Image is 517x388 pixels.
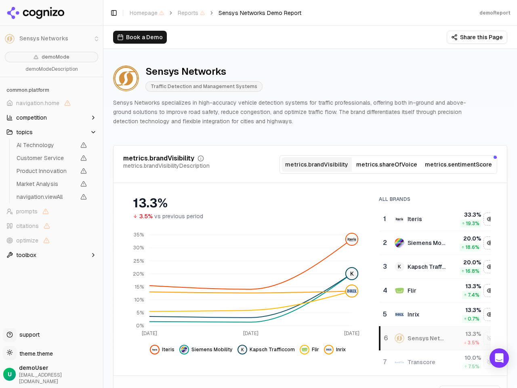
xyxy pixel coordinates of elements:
[408,215,422,223] div: Iteris
[483,332,496,345] button: navigation.show sensys networks data
[17,193,76,201] span: navigation.viewAll
[483,213,496,226] button: navigation.hide iteris data
[16,251,36,259] span: toolbox
[301,346,308,353] img: flir
[344,330,359,337] tspan: [DATE]
[130,9,301,17] nav: breadcrumb
[312,346,319,353] span: Flir
[145,65,263,78] div: Sensys Networks
[16,114,47,122] span: competition
[408,334,446,342] div: Sensys Networks
[346,268,357,280] span: K
[8,370,12,378] span: U
[468,316,479,322] span: 0.7 %
[3,249,100,261] button: toolbox
[452,354,481,362] div: 10.0 %
[408,239,446,247] div: Siemens Mobility
[468,363,479,370] span: 7.5 %
[483,308,496,321] button: navigation.hide inrix data
[326,346,332,353] img: inrix
[380,350,497,374] tr: 7transcoreTranscore10.0%7.5%navigation.show transcore data
[113,65,139,91] img: Sensys Networks
[380,327,497,350] tr: 6sensys networksSensys Networks13.3%3.5%navigation.show sensys networks data
[134,232,144,238] tspan: 35%
[16,207,38,215] span: prompts
[135,284,144,290] tspan: 15%
[383,357,387,367] div: 7
[395,286,404,295] img: flir
[346,234,357,245] img: iteris
[380,303,497,327] tr: 5inrixInrix13.3%0.7%navigation.hide inrix data
[468,292,479,298] span: 7.4 %
[452,234,481,242] div: 20.0 %
[395,214,404,224] img: iteris
[243,330,258,337] tspan: [DATE]
[219,9,301,17] span: Sensys Networks Demo Report
[16,222,39,230] span: citations
[465,268,479,274] span: 16.8 %
[352,157,422,172] button: metrics.shareOfVoice
[379,196,491,202] div: All Brands
[17,180,76,188] span: Market Analysis
[422,157,495,172] button: metrics.sentimentScore
[151,346,158,353] img: iteris
[42,54,69,60] span: demoMode
[154,212,203,220] span: vs previous period
[383,238,387,248] div: 2
[452,258,481,266] div: 20.0 %
[123,155,194,162] div: metrics.brandVisibility
[395,333,404,343] img: sensys networks
[16,236,38,245] span: optimize
[395,310,404,319] img: inrix
[135,297,144,303] tspan: 10%
[483,236,496,249] button: navigation.hide siemens mobility data
[133,258,144,264] tspan: 25%
[178,9,205,17] span: Reports
[282,157,352,172] button: metrics.brandVisibility
[113,31,167,44] button: Book a Demo
[383,262,387,272] div: 3
[162,346,174,353] span: Iteris
[5,65,98,74] p: demoModeDescription
[137,310,144,316] tspan: 5%
[250,346,295,353] span: Kapsch Trafficcom
[133,196,363,211] div: 13.3%
[17,167,76,175] span: Product Innovation
[479,10,511,16] div: demoReport
[490,348,509,368] div: Open Intercom Messenger
[324,345,346,354] button: navigation.hide inrix data
[16,99,59,107] span: navigation.home
[19,372,100,385] span: [EMAIL_ADDRESS][DOMAIN_NAME]
[452,211,481,219] div: 33.3 %
[408,358,435,366] div: Transcore
[383,310,387,319] div: 5
[408,287,416,295] div: Flir
[483,260,496,273] button: navigation.hide kapsch trafficcom data
[130,9,164,17] span: Homepage
[300,345,319,354] button: navigation.hide flir data
[384,333,387,343] div: 6
[383,214,387,224] div: 1
[380,207,497,231] tr: 1iterisIteris33.3%19.3%navigation.hide iteris data
[123,162,210,170] div: metrics.brandVisibilityDescription
[3,111,100,124] button: competition
[133,245,144,251] tspan: 30%
[408,310,420,318] div: Inrix
[239,346,246,353] span: K
[380,255,497,279] tr: 3KKapsch Trafficcom20.0%16.8%navigation.hide kapsch trafficcom data
[3,126,100,139] button: topics
[380,279,497,303] tr: 4flirFlir13.3%7.4%navigation.hide flir data
[468,339,479,346] span: 3.5 %
[452,330,481,338] div: 13.3 %
[395,262,404,272] span: K
[3,84,100,97] div: common.platform
[395,238,404,248] img: siemens mobility
[408,263,446,271] div: Kapsch Trafficcom
[346,286,357,297] img: inrix
[179,345,233,354] button: navigation.hide siemens mobility data
[483,284,496,297] button: navigation.hide flir data
[483,356,496,369] button: navigation.show transcore data
[16,128,33,136] span: topics
[336,346,346,353] span: Inrix
[466,220,479,227] span: 19.3 %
